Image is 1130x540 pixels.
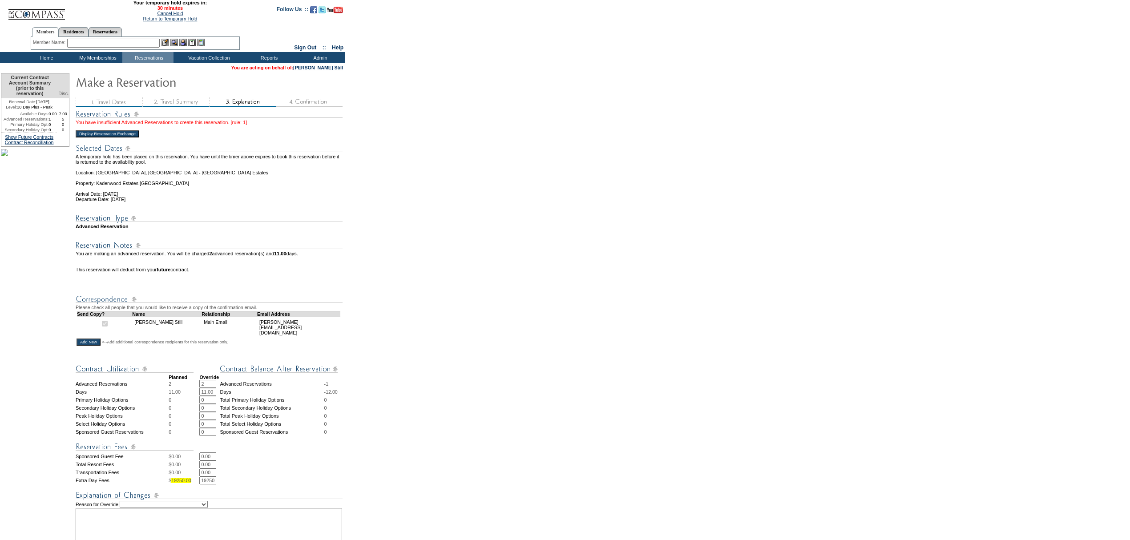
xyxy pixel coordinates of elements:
strong: Planned [169,375,187,380]
a: Members [32,27,59,37]
span: 0.00 [171,470,181,475]
span: You are acting on behalf of: [231,65,343,70]
td: Secondary Holiday Opt: [1,127,48,133]
td: Relationship [202,311,257,317]
span: 0 [169,413,171,419]
span: :: [323,44,326,51]
a: Help [332,44,343,51]
a: Residences [59,27,89,36]
img: Contract Balance After Reservation [220,363,338,375]
td: Advanced Reservations [76,380,169,388]
td: $ [169,468,199,476]
td: Follow Us :: [277,5,308,16]
input: Display Reservation Exchange [76,130,139,137]
td: Days [76,388,169,396]
td: This reservation will deduct from your contract. [76,267,344,272]
strong: Override [199,375,219,380]
span: 2 [169,381,171,387]
td: $ [169,452,199,460]
div: You have insufficient Advanced Reservations to create this reservation. [rule: 1] [76,120,344,125]
span: 0 [324,405,327,411]
input: Add New [77,339,101,346]
a: Follow us on Twitter [319,9,326,14]
td: Extra Day Fees [76,476,169,484]
td: $ [169,460,199,468]
span: 30 minutes [70,5,270,11]
span: 0.00 [171,462,181,467]
span: 0 [169,421,171,427]
td: A temporary hold has been placed on this reservation. You have until the timer above expires to b... [76,154,344,165]
td: 0.00 [48,111,57,117]
td: Reservations [122,52,174,63]
img: Become our fan on Facebook [310,6,317,13]
td: My Memberships [71,52,122,63]
td: Days [220,388,324,396]
td: Advanced Reservations [220,380,324,388]
td: 0 [57,122,69,127]
td: Name [132,311,202,317]
td: Peak Holiday Options [76,412,169,420]
a: Reservations [89,27,122,36]
td: Available Days: [1,111,48,117]
td: Property: Kadenwood Estates [GEOGRAPHIC_DATA] [76,175,344,186]
td: Select Holiday Options [76,420,169,428]
td: 1 [48,117,57,122]
span: -12.00 [324,389,338,395]
a: Contract Reconciliation [5,140,54,145]
td: Advanced Reservations: [1,117,48,122]
span: 19250.00 [171,478,191,483]
img: Reservation Notes [76,240,343,251]
td: Primary Holiday Options [76,396,169,404]
td: Current Contract Account Summary (prior to this reservation) [1,73,57,98]
td: Vacation Collection [174,52,242,63]
span: 11.00 [169,389,181,395]
span: 0.00 [171,454,181,459]
img: step4_state1.gif [276,97,343,107]
td: 0 [57,127,69,133]
td: Secondary Holiday Options [76,404,169,412]
img: Reservation Dates [76,143,343,154]
span: Disc. [58,91,69,96]
td: Reports [242,52,294,63]
img: Reservation Type [76,213,343,224]
td: Sponsored Guest Fee [76,452,169,460]
img: Follow us on Twitter [319,6,326,13]
td: Departure Date: [DATE] [76,197,344,202]
img: Reservation Fees [76,441,194,452]
img: b_edit.gif [161,39,169,46]
td: You are making an advanced reservation. You will be charged advanced reservation(s) and days. [76,251,344,262]
img: Compass Home [8,2,65,20]
b: 2 [209,251,212,256]
a: Cancel Hold [157,11,183,16]
img: Reservations [188,39,196,46]
td: Advanced Reservation [76,224,344,229]
td: Transportation Fees [76,468,169,476]
span: 0 [324,397,327,403]
span: 0 [169,429,171,435]
span: 0 [169,405,171,411]
td: 7.00 [57,111,69,117]
td: Location: [GEOGRAPHIC_DATA], [GEOGRAPHIC_DATA] - [GEOGRAPHIC_DATA] Estates [76,165,344,175]
span: 0 [324,413,327,419]
td: Sponsored Guest Reservations [220,428,324,436]
td: $ [169,476,199,484]
img: Impersonate [179,39,187,46]
a: Subscribe to our YouTube Channel [327,9,343,14]
td: Total Select Holiday Options [220,420,324,428]
img: Contract Utilization [76,363,194,375]
img: step2_state3.gif [142,97,209,107]
td: Arrival Date: [DATE] [76,186,344,197]
td: [PERSON_NAME][EMAIL_ADDRESS][DOMAIN_NAME] [257,317,340,338]
img: Shot-25-092.jpg [1,149,8,156]
td: Total Peak Holiday Options [220,412,324,420]
span: 0 [324,429,327,435]
td: Total Secondary Holiday Options [220,404,324,412]
img: step3_state2.gif [209,97,276,107]
span: 0 [324,421,327,427]
td: Home [20,52,71,63]
td: [PERSON_NAME] Still [132,317,202,338]
td: Send Copy? [77,311,133,317]
a: Sign Out [294,44,316,51]
a: Become our fan on Facebook [310,9,317,14]
span: -1 [324,381,328,387]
